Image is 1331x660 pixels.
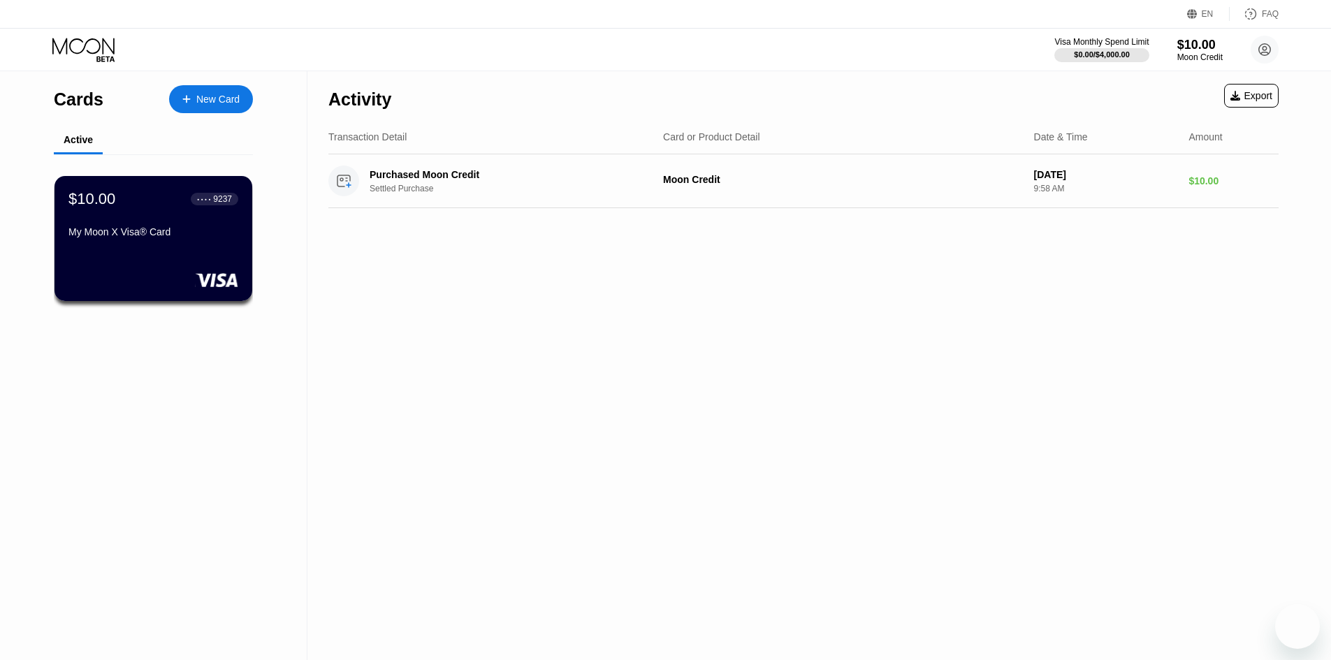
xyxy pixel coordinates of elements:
div: EN [1202,9,1214,19]
div: My Moon X Visa® Card [68,226,238,237]
div: New Card [196,94,240,105]
div: New Card [169,85,253,113]
div: 9237 [213,194,232,204]
div: Export [1224,84,1279,108]
div: [DATE] [1034,169,1178,180]
div: $10.00 [1188,175,1279,186]
div: ● ● ● ● [197,197,211,201]
div: $0.00 / $4,000.00 [1074,50,1130,59]
iframe: Nút để khởi chạy cửa sổ nhắn tin [1275,604,1320,649]
div: $10.00 [68,190,115,208]
div: FAQ [1230,7,1279,21]
div: Date & Time [1034,131,1088,142]
div: $10.00● ● ● ●9237My Moon X Visa® Card [54,176,252,301]
div: Export [1230,90,1272,101]
div: Visa Monthly Spend Limit$0.00/$4,000.00 [1054,37,1149,62]
div: FAQ [1262,9,1279,19]
div: Moon Credit [1177,52,1223,62]
div: $10.00 [1177,38,1223,52]
div: Amount [1188,131,1222,142]
div: $10.00Moon Credit [1177,38,1223,62]
div: Activity [328,89,391,110]
div: Transaction Detail [328,131,407,142]
div: Active [64,134,93,145]
div: Visa Monthly Spend Limit [1054,37,1149,47]
div: Purchased Moon Credit [370,169,641,180]
div: Settled Purchase [370,184,661,193]
div: Purchased Moon CreditSettled PurchaseMoon Credit[DATE]9:58 AM$10.00 [328,154,1279,208]
div: EN [1187,7,1230,21]
div: 9:58 AM [1034,184,1178,193]
div: Moon Credit [663,174,1023,185]
div: Card or Product Detail [663,131,760,142]
div: Cards [54,89,103,110]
